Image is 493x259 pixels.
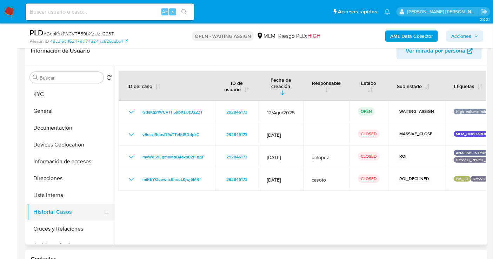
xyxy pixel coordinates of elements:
[27,153,115,170] button: Información de accesos
[26,7,194,16] input: Buscar usuario o caso...
[27,103,115,120] button: General
[397,42,482,59] button: Ver mirada por persona
[27,136,115,153] button: Devices Geolocation
[27,237,115,254] button: Anticipos de dinero
[29,38,49,45] b: Person ID
[27,204,109,220] button: Historial Casos
[406,42,465,59] span: Ver mirada por persona
[338,8,377,15] span: Accesos rápidos
[480,16,489,22] span: 3.160.1
[44,30,114,37] span: # GdaKqx1WCVTF59bXzUzJ223T
[33,75,38,80] button: Buscar
[307,32,320,40] span: HIGH
[27,120,115,136] button: Documentación
[106,75,112,82] button: Volver al orden por defecto
[31,47,90,54] h1: Información de Usuario
[50,38,128,45] a: 46cb16c1162479cf74624fcc828cdbc4
[480,8,488,15] a: Salir
[278,32,320,40] span: Riesgo PLD:
[390,30,433,42] b: AML Data Collector
[29,27,44,38] b: PLD
[27,86,115,103] button: KYC
[27,220,115,237] button: Cruces y Relaciones
[257,32,275,40] div: MLM
[385,30,438,42] button: AML Data Collector
[192,31,254,41] p: OPEN - WAITING ASSIGN
[177,7,191,17] button: search-icon
[446,30,483,42] button: Acciones
[162,8,168,15] span: Alt
[27,187,115,204] button: Lista Interna
[40,75,101,81] input: Buscar
[384,9,390,15] a: Notificaciones
[172,8,174,15] span: s
[407,8,478,15] p: nancy.sanchezgarcia@mercadolibre.com.mx
[451,30,471,42] span: Acciones
[27,170,115,187] button: Direcciones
